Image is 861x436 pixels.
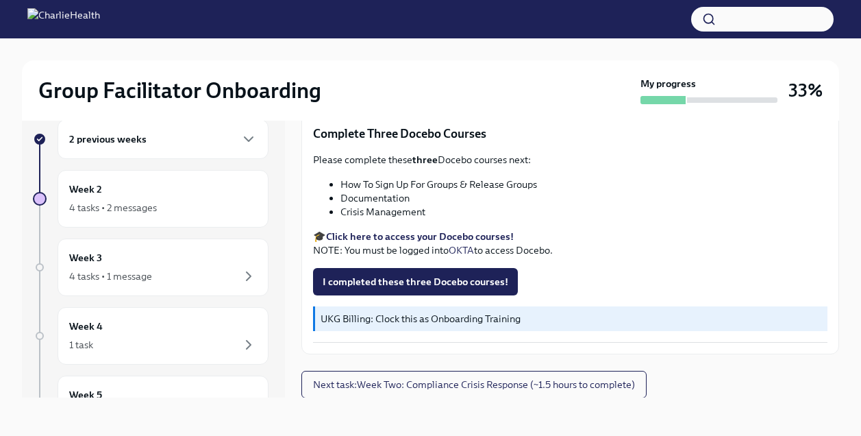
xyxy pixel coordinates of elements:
p: Complete Three Docebo Courses [313,125,827,142]
a: Week 24 tasks • 2 messages [33,170,269,228]
a: Week 41 task [33,307,269,365]
div: 4 tasks • 2 messages [69,201,157,215]
a: OKTA [449,244,474,256]
li: How To Sign Up For Groups & Release Groups [340,178,827,191]
p: 🎓 NOTE: You must be logged into to access Docebo. [313,230,827,257]
div: 2 previous weeks [58,119,269,159]
p: Please complete these Docebo courses next: [313,153,827,167]
a: Click here to access your Docebo courses! [326,230,514,243]
a: Week 34 tasks • 1 message [33,239,269,296]
strong: My progress [640,77,696,90]
p: UKG Billing: Clock this as Onboarding Training [321,312,822,326]
h2: Group Facilitator Onboarding [38,77,321,104]
a: Week 5 [33,376,269,433]
button: I completed these three Docebo courses! [313,268,518,295]
div: 1 task [69,338,93,352]
div: 4 tasks • 1 message [69,269,152,283]
h6: 2 previous weeks [69,132,147,147]
button: Next task:Week Two: Compliance Crisis Response (~1.5 hours to complete) [301,371,647,398]
h6: Week 5 [69,387,102,402]
span: Next task : Week Two: Compliance Crisis Response (~1.5 hours to complete) [313,378,635,391]
li: Documentation [340,191,827,205]
img: CharlieHealth [27,8,100,30]
h3: 33% [788,78,823,103]
h6: Week 2 [69,182,102,197]
li: Crisis Management [340,205,827,219]
h6: Week 4 [69,319,103,334]
span: I completed these three Docebo courses! [323,275,508,289]
h6: Week 3 [69,250,102,265]
strong: three [412,154,438,166]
